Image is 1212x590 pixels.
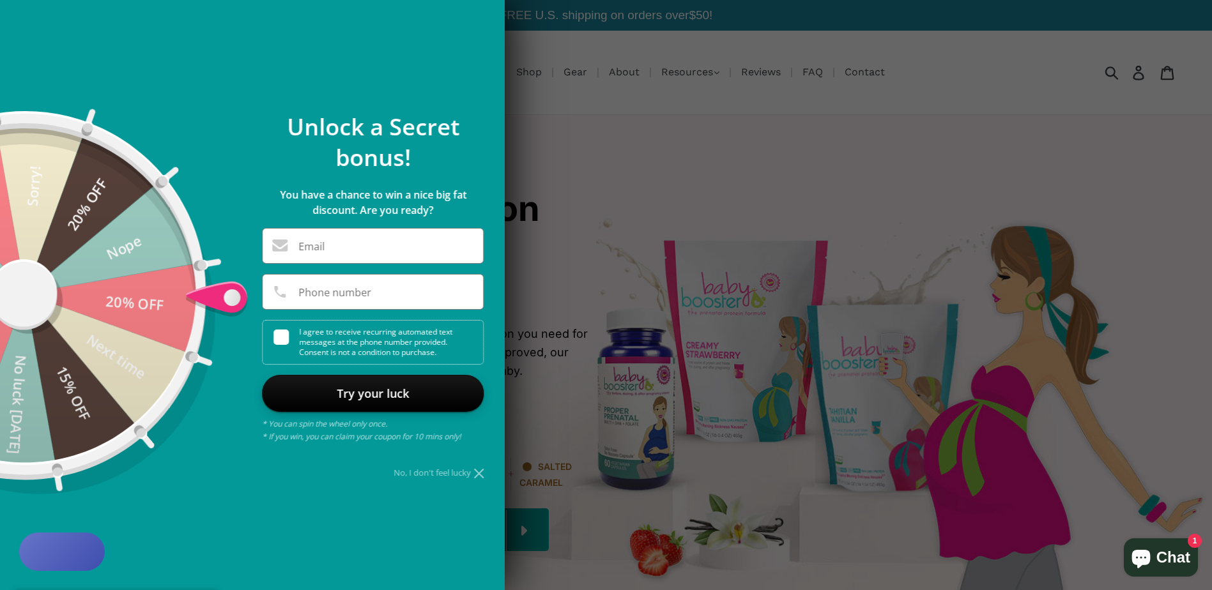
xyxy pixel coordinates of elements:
p: Unlock a Secret bonus! [262,112,484,173]
button: Rewards [19,533,105,571]
div: I agree to receive recurring automated text messages at the phone number provided. Consent is not... [273,321,483,364]
p: You have a chance to win a nice big fat discount. Are you ready? [262,187,484,218]
label: Email [298,241,325,252]
div: No, I don't feel lucky [262,469,484,477]
label: Phone number [298,287,371,298]
p: * If you win, you can claim your coupon for 10 mins only! [262,430,484,443]
inbox-online-store-chat: Shopify online store chat [1120,538,1202,580]
p: * You can spin the wheel only once. [262,418,484,430]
